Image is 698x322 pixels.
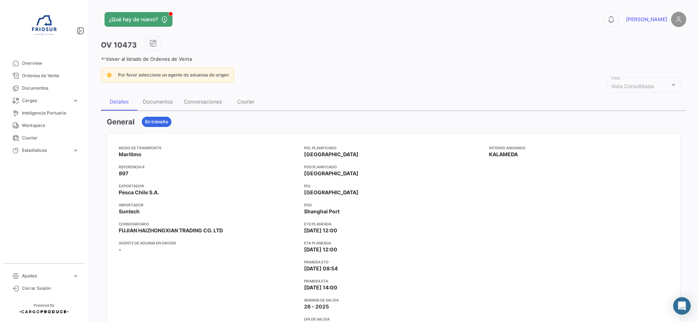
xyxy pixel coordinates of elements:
button: ¿Qué hay de nuevo? [105,12,172,27]
a: Courier [6,132,82,144]
app-card-info-title: Importador [119,202,298,208]
app-card-info-title: Interno Asignado [489,145,668,151]
span: [DATE] 14:00 [304,284,337,291]
app-card-info-title: Primera ETD [304,259,483,265]
a: Volver al listado de Ordenes de Venta [101,56,192,62]
div: Documentos [143,98,173,105]
span: Cerrar Sesión [22,285,79,292]
div: Abrir Intercom Messenger [673,297,691,315]
span: Pesca Chile S.A. [119,189,159,196]
span: Shanghai Port [304,208,339,215]
span: expand_more [72,97,79,104]
span: - [119,246,121,253]
app-card-info-title: Referencia # [119,164,298,170]
span: Cargas [22,97,69,104]
h3: General [107,117,134,127]
span: ¿Qué hay de nuevo? [109,16,158,23]
app-card-info-title: Día de Salida [304,316,483,322]
app-card-info-title: Primera ETA [304,278,483,284]
app-card-info-title: POL [304,183,483,189]
span: Overview [22,60,79,67]
span: [DATE] 08:54 [304,265,338,272]
span: Ordenes de Venta [22,72,79,79]
span: FUJIAN HAIZHONGXIAN TRADING CO. LTD [119,227,223,234]
app-card-info-title: Exportador [119,183,298,189]
app-card-info-title: ETD planeada [304,221,483,227]
div: Detalles [110,98,129,105]
span: expand_more [72,147,79,154]
span: Inteligencia Portuaria [22,110,79,116]
span: Courier [22,135,79,141]
a: Inteligencia Portuaria [6,107,82,119]
span: Suntech [119,208,140,215]
h3: OV 10473 [101,40,137,50]
img: 6ea6c92c-e42a-4aa8-800a-31a9cab4b7b0.jpg [26,9,62,45]
span: [PERSON_NAME] [626,16,667,23]
span: Marítimo [119,151,141,158]
span: KALAMEDA [489,151,518,158]
a: Documentos [6,82,82,94]
img: placeholder-user.png [671,12,686,27]
span: [GEOGRAPHIC_DATA] [304,189,359,196]
span: [GEOGRAPHIC_DATA] [304,170,359,177]
a: Ordenes de Venta [6,70,82,82]
span: 26 - 2025 [304,303,329,310]
app-card-info-title: POD [304,202,483,208]
div: Courier [237,98,254,105]
span: [GEOGRAPHIC_DATA] [304,151,359,158]
span: [DATE] 12:00 [304,246,337,253]
app-card-info-title: POL Planificado [304,145,483,151]
span: Workspace [22,122,79,129]
span: Ajustes [22,273,69,279]
span: Por favor seleccione un agente de aduanas de origen [118,72,229,78]
app-card-info-title: Consignatario [119,221,298,227]
span: [DATE] 12:00 [304,227,337,234]
app-card-info-title: Agente de Aduana en Origen [119,240,298,246]
span: 897 [119,170,128,177]
span: Estadísticas [22,147,69,154]
span: expand_more [72,273,79,279]
a: Workspace [6,119,82,132]
app-card-info-title: ETA planeada [304,240,483,246]
a: Overview [6,57,82,70]
app-card-info-title: Semana de Salida [304,297,483,303]
app-card-info-title: Modo de Transporte [119,145,298,151]
app-card-info-title: POD Planificado [304,164,483,170]
span: En tránsito [145,119,168,125]
span: Documentos [22,85,79,91]
mat-select-trigger: Vista Consolidada [611,83,654,89]
div: Conversaciones [184,98,222,105]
